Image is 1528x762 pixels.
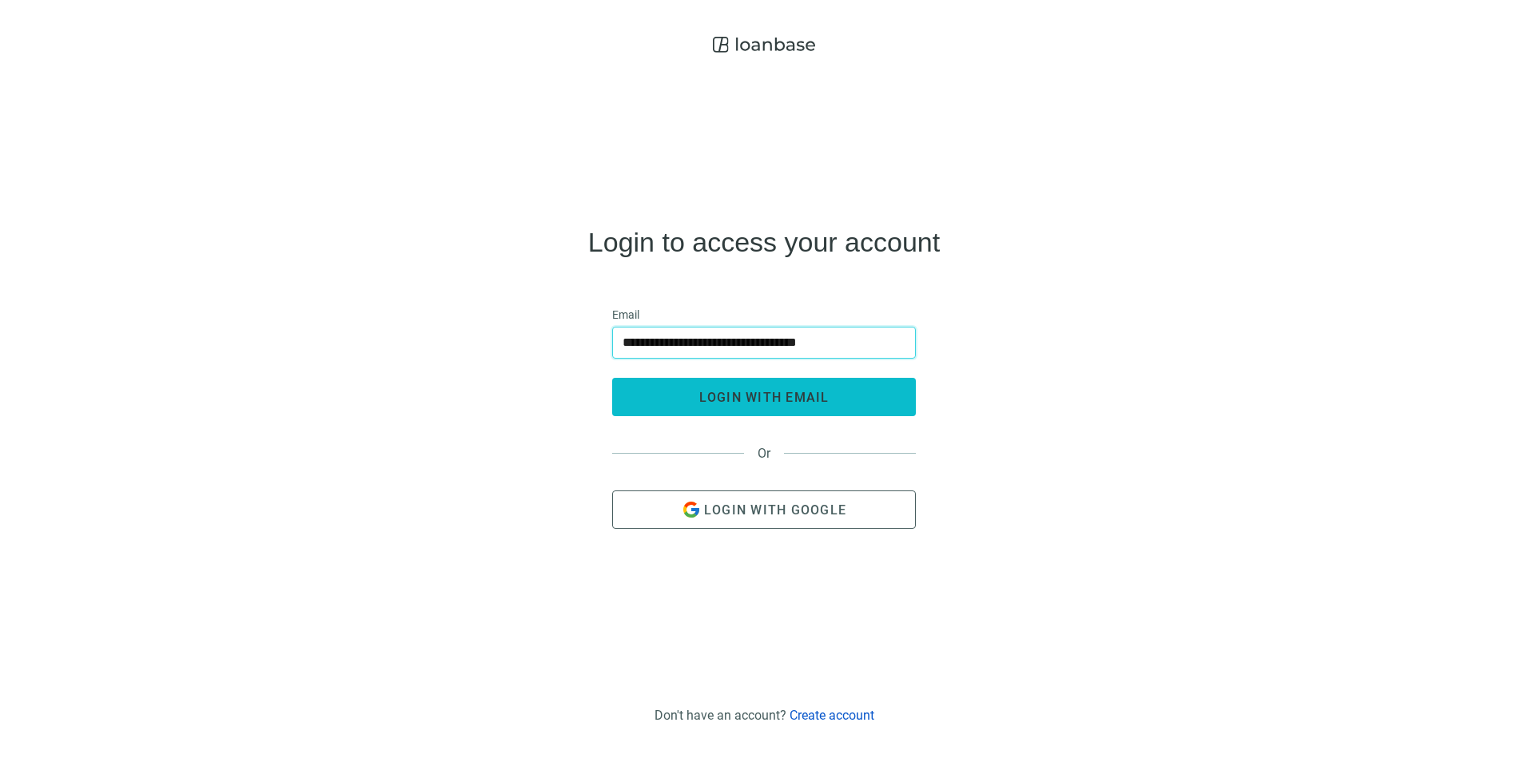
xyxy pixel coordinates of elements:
button: Login with Google [612,490,916,529]
div: Don't have an account? [655,708,874,723]
span: Or [744,446,784,461]
span: Email [612,306,639,323]
button: login with email [612,378,916,416]
h4: Login to access your account [588,229,940,255]
span: login with email [699,390,830,405]
span: Login with Google [704,502,846,518]
a: Create account [790,708,874,723]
